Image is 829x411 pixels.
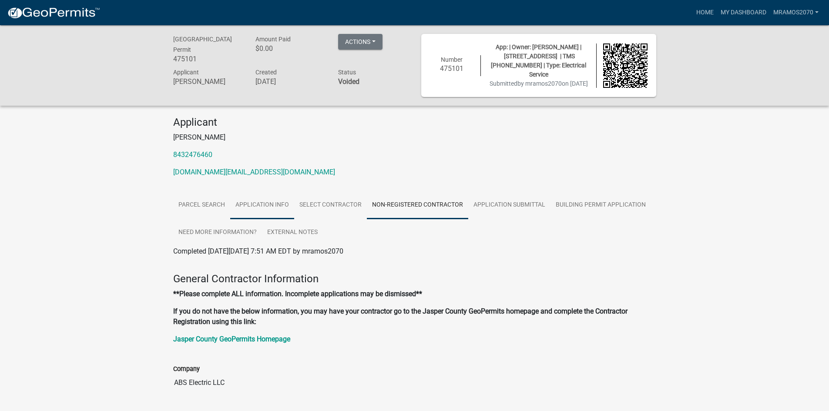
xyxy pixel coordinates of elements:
[262,219,323,247] a: External Notes
[173,168,335,176] a: [DOMAIN_NAME][EMAIL_ADDRESS][DOMAIN_NAME]
[338,77,359,86] strong: Voided
[173,116,656,129] h4: Applicant
[173,150,212,159] a: 8432476460
[603,43,648,88] img: QR code
[770,4,822,21] a: mramos2070
[367,191,468,219] a: Non-Registered Contractor
[255,36,291,43] span: Amount Paid
[173,290,422,298] strong: **Please complete ALL information. Incomplete applications may be dismissed**
[173,69,199,76] span: Applicant
[173,273,656,285] h4: General Contractor Information
[173,307,628,326] strong: If you do not have the below information, you may have your contractor go to the Jasper County Ge...
[517,80,562,87] span: by mramos2070
[173,335,290,343] a: Jasper County GeoPermits Homepage
[550,191,651,219] a: Building Permit Application
[468,191,550,219] a: Application Submittal
[294,191,367,219] a: Select Contractor
[255,77,325,86] h6: [DATE]
[255,69,277,76] span: Created
[430,64,474,73] h6: 475101
[173,366,200,372] label: Company
[255,44,325,53] h6: $0.00
[490,80,588,87] span: Submitted on [DATE]
[717,4,770,21] a: My Dashboard
[693,4,717,21] a: Home
[441,56,463,63] span: Number
[173,191,230,219] a: Parcel search
[338,34,383,50] button: Actions
[173,219,262,247] a: Need More Information?
[230,191,294,219] a: Application Info
[491,43,586,78] span: App: | Owner: [PERSON_NAME] | [STREET_ADDRESS] | TMS [PHONE_NUMBER] | Type: Electrical Service
[173,55,243,63] h6: 475101
[173,36,232,53] span: [GEOGRAPHIC_DATA] Permit
[338,69,356,76] span: Status
[173,77,243,86] h6: [PERSON_NAME]
[173,247,343,255] span: Completed [DATE][DATE] 7:51 AM EDT by mramos2070
[173,132,656,143] p: [PERSON_NAME]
